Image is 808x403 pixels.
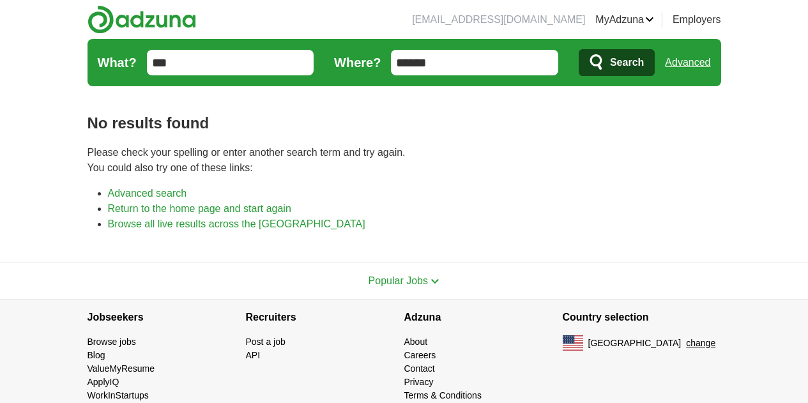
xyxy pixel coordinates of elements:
a: MyAdzuna [595,12,654,27]
a: Privacy [404,377,434,387]
a: Browse all live results across the [GEOGRAPHIC_DATA] [108,218,365,229]
a: ApplyIQ [88,377,119,387]
span: Search [610,50,644,75]
a: API [246,350,261,360]
h4: Country selection [563,300,721,335]
a: WorkInStartups [88,390,149,400]
label: What? [98,53,137,72]
img: US flag [563,335,583,351]
img: Adzuna logo [88,5,196,34]
a: Contact [404,363,435,374]
a: Post a job [246,337,286,347]
button: Search [579,49,655,76]
a: Browse jobs [88,337,136,347]
a: ValueMyResume [88,363,155,374]
a: Advanced [665,50,710,75]
a: Careers [404,350,436,360]
label: Where? [334,53,381,72]
span: [GEOGRAPHIC_DATA] [588,337,682,350]
a: Terms & Conditions [404,390,482,400]
a: Return to the home page and start again [108,203,291,214]
a: Employers [673,12,721,27]
button: change [686,337,715,350]
p: Please check your spelling or enter another search term and try again. You could also try one of ... [88,145,721,176]
li: [EMAIL_ADDRESS][DOMAIN_NAME] [412,12,585,27]
a: Advanced search [108,188,187,199]
span: Popular Jobs [369,275,428,286]
h1: No results found [88,112,721,135]
img: toggle icon [431,278,439,284]
a: About [404,337,428,347]
a: Blog [88,350,105,360]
